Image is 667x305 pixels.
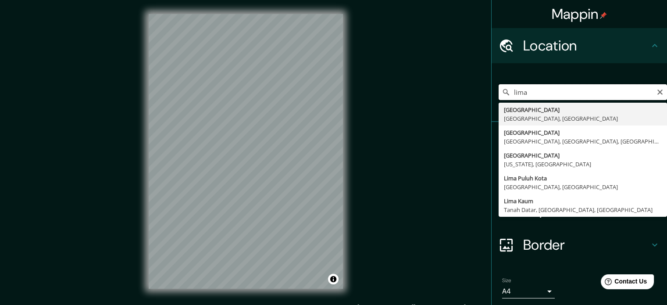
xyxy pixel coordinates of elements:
[523,236,649,254] h4: Border
[504,174,662,183] div: Lima Puluh Kota
[504,160,662,169] div: [US_STATE], [GEOGRAPHIC_DATA]
[492,122,667,157] div: Pins
[492,227,667,262] div: Border
[552,5,607,23] h4: Mappin
[492,192,667,227] div: Layout
[656,87,663,96] button: Clear
[504,183,662,191] div: [GEOGRAPHIC_DATA], [GEOGRAPHIC_DATA]
[502,277,511,284] label: Size
[499,84,667,100] input: Pick your city or area
[504,105,662,114] div: [GEOGRAPHIC_DATA]
[504,128,662,137] div: [GEOGRAPHIC_DATA]
[523,201,649,219] h4: Layout
[504,151,662,160] div: [GEOGRAPHIC_DATA]
[492,28,667,63] div: Location
[600,12,607,19] img: pin-icon.png
[328,274,339,284] button: Toggle attribution
[492,157,667,192] div: Style
[149,14,343,289] canvas: Map
[504,205,662,214] div: Tanah Datar, [GEOGRAPHIC_DATA], [GEOGRAPHIC_DATA]
[523,37,649,54] h4: Location
[504,137,662,146] div: [GEOGRAPHIC_DATA], [GEOGRAPHIC_DATA], [GEOGRAPHIC_DATA]
[504,114,662,123] div: [GEOGRAPHIC_DATA], [GEOGRAPHIC_DATA]
[504,197,662,205] div: Lima Kaum
[502,284,555,298] div: A4
[589,271,657,295] iframe: Help widget launcher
